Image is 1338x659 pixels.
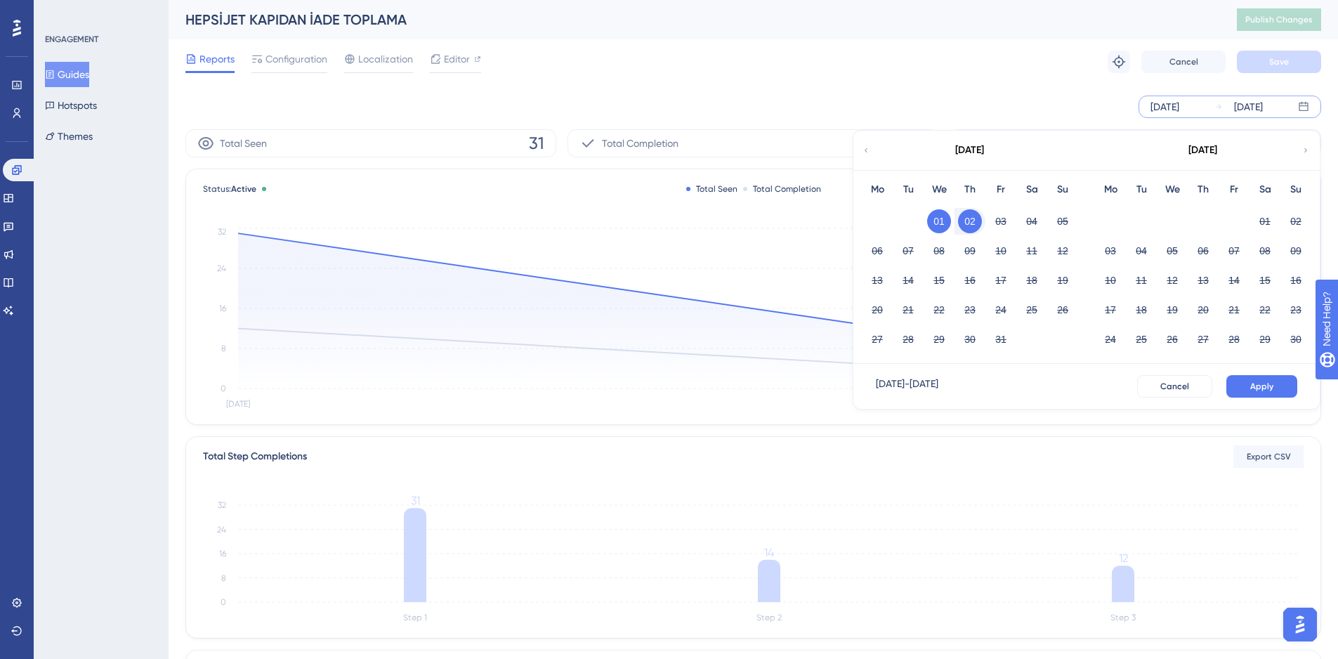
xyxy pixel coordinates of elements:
tspan: 31 [411,494,420,507]
div: [DATE] - [DATE] [876,375,938,398]
button: 31 [989,327,1013,351]
button: 21 [896,298,920,322]
button: 09 [1284,239,1308,263]
span: Active [231,184,256,194]
tspan: 16 [219,549,226,559]
button: 29 [927,327,951,351]
div: HEPSİJET KAPIDAN İADE TOPLAMA [185,10,1202,30]
button: 13 [865,268,889,292]
button: Cancel [1137,375,1212,398]
button: 14 [896,268,920,292]
tspan: 12 [1119,552,1128,565]
div: Tu [893,181,924,198]
button: 01 [1253,209,1277,233]
div: Th [955,181,985,198]
tspan: 32 [218,227,226,237]
button: Guides [45,62,89,87]
div: Sa [1250,181,1280,198]
span: Cancel [1169,56,1198,67]
button: 05 [1160,239,1184,263]
button: 02 [1284,209,1308,233]
div: Th [1188,181,1219,198]
button: 29 [1253,327,1277,351]
button: 28 [896,327,920,351]
div: [DATE] [955,142,984,159]
button: 25 [1020,298,1044,322]
button: 08 [1253,239,1277,263]
span: Reports [199,51,235,67]
button: Cancel [1141,51,1226,73]
span: Need Help? [33,4,88,20]
button: Publish Changes [1237,8,1321,31]
button: 15 [1253,268,1277,292]
span: Save [1269,56,1289,67]
tspan: 24 [217,525,226,535]
button: Save [1237,51,1321,73]
tspan: 8 [221,573,226,583]
button: 30 [958,327,982,351]
button: 16 [958,268,982,292]
button: 21 [1222,298,1246,322]
button: Export CSV [1233,445,1304,468]
button: 23 [958,298,982,322]
button: 27 [865,327,889,351]
tspan: Step 1 [403,613,427,622]
span: 31 [529,132,544,155]
div: Total Step Completions [203,448,307,465]
div: [DATE] [1234,98,1263,115]
button: 03 [1098,239,1122,263]
button: 09 [958,239,982,263]
div: [DATE] [1150,98,1179,115]
button: Apply [1226,375,1297,398]
button: 04 [1129,239,1153,263]
div: We [1157,181,1188,198]
button: 12 [1160,268,1184,292]
span: Cancel [1160,381,1189,392]
button: 18 [1129,298,1153,322]
span: Localization [358,51,413,67]
div: Total Seen [686,183,737,195]
button: 11 [1129,268,1153,292]
tspan: 0 [221,597,226,607]
tspan: 16 [219,304,226,313]
button: 24 [989,298,1013,322]
button: 13 [1191,268,1215,292]
span: Export CSV [1247,451,1291,462]
button: 30 [1284,327,1308,351]
button: 02 [958,209,982,233]
button: 15 [927,268,951,292]
button: 17 [1098,298,1122,322]
span: Total Seen [220,135,267,152]
iframe: UserGuiding AI Assistant Launcher [1279,603,1321,646]
span: Editor [444,51,470,67]
div: Fr [985,181,1016,198]
button: 08 [927,239,951,263]
tspan: [DATE] [226,399,250,409]
button: 20 [1191,298,1215,322]
div: Total Completion [743,183,821,195]
button: 01 [927,209,951,233]
button: 23 [1284,298,1308,322]
div: Su [1047,181,1078,198]
button: 22 [927,298,951,322]
button: 26 [1160,327,1184,351]
button: 19 [1160,298,1184,322]
button: 19 [1051,268,1075,292]
button: 11 [1020,239,1044,263]
button: 04 [1020,209,1044,233]
tspan: 8 [221,344,226,353]
div: Tu [1126,181,1157,198]
button: Themes [45,124,93,149]
tspan: 14 [764,546,774,559]
span: Configuration [265,51,327,67]
button: 06 [1191,239,1215,263]
tspan: Step 3 [1110,613,1136,622]
button: 10 [989,239,1013,263]
tspan: Step 2 [756,613,782,622]
div: We [924,181,955,198]
span: Publish Changes [1245,14,1313,25]
button: 14 [1222,268,1246,292]
div: Fr [1219,181,1250,198]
